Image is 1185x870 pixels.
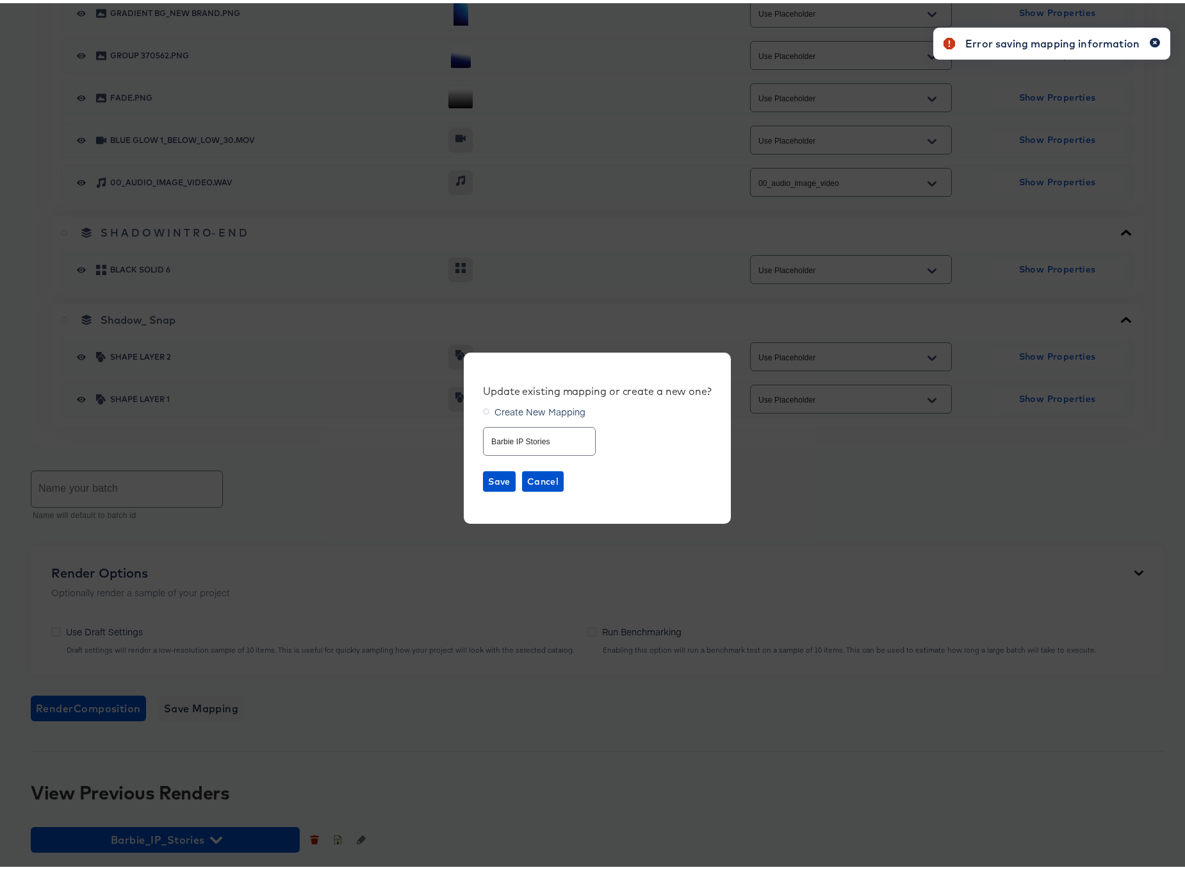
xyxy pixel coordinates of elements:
[484,419,595,447] input: New Mapping name
[527,471,559,487] span: Cancel
[965,33,1140,48] div: Error saving mapping information
[522,468,564,489] button: Cancel
[483,468,516,489] button: Save
[488,471,511,487] span: Save
[494,402,585,415] span: Create New Mapping
[483,381,712,394] div: Update existing mapping or create a new one?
